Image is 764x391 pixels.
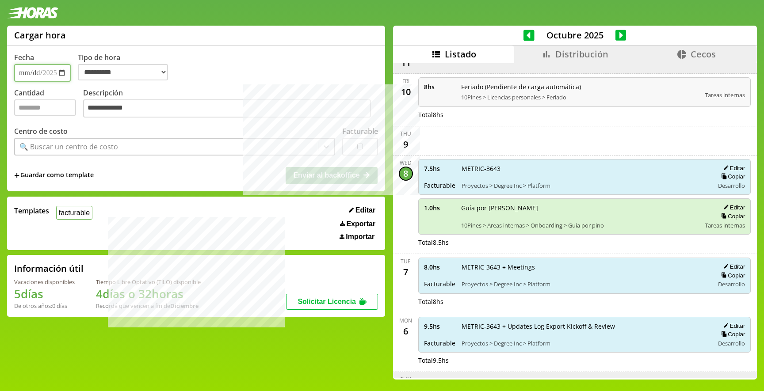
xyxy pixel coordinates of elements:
span: Facturable [424,339,455,347]
div: Mon [399,317,412,324]
button: Editar [721,263,745,270]
div: Fri [402,77,409,85]
div: Tiempo Libre Optativo (TiLO) disponible [96,278,201,286]
span: Templates [14,206,49,216]
button: facturable [56,206,92,220]
div: Total 8 hs [418,110,751,119]
span: METRIC-3643 + Meetings [462,263,708,271]
span: Proyectos > Degree Inc > Platform [462,280,708,288]
span: Facturable [424,280,455,288]
label: Fecha [14,53,34,62]
div: 10 [399,85,413,99]
button: Copiar [718,330,745,338]
button: Exportar [337,220,378,228]
div: Total 9.5 hs [418,356,751,364]
div: 9 [399,137,413,152]
span: Desarrollo [718,339,745,347]
div: Tue [401,258,411,265]
span: 8 hs [424,83,455,91]
h2: Información útil [14,262,84,274]
span: Desarrollo [718,280,745,288]
div: Sun [400,376,411,383]
span: Exportar [346,220,375,228]
span: 10Pines > Licencias personales > Feriado [461,93,699,101]
span: 7.5 hs [424,164,455,173]
span: Feriado (Pendiente de carga automática) [461,83,699,91]
span: Desarrollo [718,182,745,190]
div: 6 [399,324,413,338]
span: Distribución [555,48,608,60]
span: 9.5 hs [424,322,455,330]
h1: Cargar hora [14,29,66,41]
span: METRIC-3643 [462,164,708,173]
input: Cantidad [14,99,76,116]
div: De otros años: 0 días [14,302,75,310]
span: Tareas internas [705,91,745,99]
label: Facturable [342,126,378,136]
span: Tareas internas [705,221,745,229]
div: Total 8 hs [418,297,751,306]
span: Proyectos > Degree Inc > Platform [462,182,708,190]
span: Proyectos > Degree Inc > Platform [462,339,708,347]
div: 🔍 Buscar un centro de costo [19,142,118,152]
b: Diciembre [170,302,199,310]
button: Editar [721,164,745,172]
select: Tipo de hora [78,64,168,80]
button: Solicitar Licencia [286,294,378,310]
button: Copiar [718,272,745,279]
span: +Guardar como template [14,171,94,180]
span: 8.0 hs [424,263,455,271]
div: Recordá que vencen a fin de [96,302,201,310]
div: scrollable content [393,63,757,378]
span: Facturable [424,181,455,190]
img: logotipo [7,7,58,19]
button: Copiar [718,213,745,220]
span: Editar [355,206,375,214]
span: Importar [346,233,374,241]
h1: 5 días [14,286,75,302]
span: 1.0 hs [424,204,455,212]
button: Editar [721,322,745,330]
div: Wed [400,159,412,167]
textarea: Descripción [83,99,371,118]
span: Guía por [PERSON_NAME] [461,204,699,212]
div: Vacaciones disponibles [14,278,75,286]
label: Centro de costo [14,126,68,136]
span: Cecos [691,48,716,60]
span: 10Pines > Areas internas > Onboarding > Guia por pino [461,221,699,229]
button: Copiar [718,173,745,180]
label: Descripción [83,88,378,120]
div: Total 8.5 hs [418,238,751,247]
span: Octubre 2025 [535,29,615,41]
label: Tipo de hora [78,53,175,82]
span: + [14,171,19,180]
span: Listado [445,48,476,60]
span: Solicitar Licencia [298,298,356,305]
button: Editar [346,206,378,215]
div: 7 [399,265,413,279]
div: Thu [400,130,411,137]
span: METRIC-3643 + Updates Log Export Kickoff & Review [462,322,708,330]
label: Cantidad [14,88,83,120]
div: 8 [399,167,413,181]
button: Editar [721,204,745,211]
h1: 4 días o 32 horas [96,286,201,302]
